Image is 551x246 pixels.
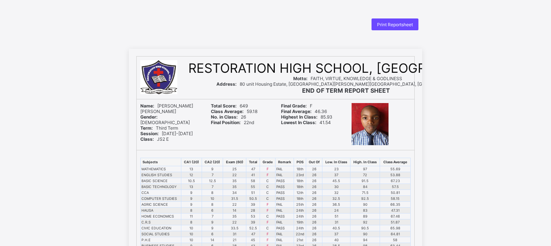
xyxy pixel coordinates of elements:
[246,158,260,166] th: Total
[202,237,223,243] td: 14
[246,184,260,189] td: 55
[380,231,411,237] td: 64.81
[223,158,246,166] th: Exam (60)
[260,201,275,207] td: F
[211,109,244,114] b: Class Average:
[306,189,322,195] td: 26
[293,76,308,81] b: Motto:
[140,125,153,131] b: Term:
[322,189,350,195] td: 32
[380,178,411,184] td: 67.23
[380,213,411,219] td: 67.46
[141,231,181,237] td: SOCIAL STUDIES
[275,166,294,172] td: FAIL
[294,189,306,195] td: 12th
[140,131,159,136] b: Session:
[350,158,380,166] th: High. In Class
[140,125,178,131] span: Third Term
[260,213,275,219] td: C
[188,60,507,76] span: RESTORATION HIGH SCHOOL, [GEOGRAPHIC_DATA]
[294,195,306,201] td: 18th
[380,158,411,166] th: Class Average
[260,219,275,225] td: F
[223,178,246,184] td: 35
[223,201,246,207] td: 22
[281,103,312,109] span: F
[306,178,322,184] td: 26
[223,172,246,178] td: 22
[380,225,411,231] td: 65.98
[302,87,390,94] b: END OF TERM REPORT SHEET
[281,103,307,109] b: Final Grade:
[275,158,294,166] th: Remark
[223,195,246,201] td: 31.5
[380,207,411,213] td: 47.31
[223,189,246,195] td: 34
[181,195,202,201] td: 9
[306,184,322,189] td: 26
[350,172,380,178] td: 72
[202,184,223,189] td: 7
[260,195,275,201] td: C
[275,189,294,195] td: PASS
[223,207,246,213] td: 14
[246,195,260,201] td: 50.5
[380,189,411,195] td: 50.81
[350,201,380,207] td: 90
[377,22,413,27] span: Print Reportsheet
[223,225,246,231] td: 33.5
[294,213,306,219] td: 24th
[246,225,260,231] td: 52.5
[322,231,350,237] td: 37
[275,219,294,225] td: FAIL
[260,172,275,178] td: F
[275,184,294,189] td: PASS
[141,189,181,195] td: CCA
[350,189,380,195] td: 71.5
[275,172,294,178] td: FAIL
[246,231,260,237] td: 47
[306,213,322,219] td: 26
[141,172,181,178] td: ENGLISH STUDIES
[211,114,246,120] span: 26
[350,178,380,184] td: 91.5
[216,81,237,87] b: Address:
[260,189,275,195] td: C
[275,178,294,184] td: PASS
[211,120,254,125] span: 22nd
[211,120,241,125] b: Final Position:
[275,207,294,213] td: FAIL
[216,81,479,87] span: 80 unit Housing Estate, [GEOGRAPHIC_DATA][PERSON_NAME][GEOGRAPHIC_DATA], [GEOGRAPHIC_DATA] - state.
[260,178,275,184] td: C
[181,231,202,237] td: 10
[275,195,294,201] td: PASS
[202,207,223,213] td: 6
[223,231,246,237] td: 31
[380,195,411,201] td: 58.15
[322,237,350,243] td: 40
[294,184,306,189] td: 18th
[322,178,350,184] td: 45.5
[181,207,202,213] td: 8
[181,172,202,178] td: 12
[223,213,246,219] td: 35
[223,237,246,243] td: 21
[275,201,294,207] td: FAIL
[141,201,181,207] td: AGRIC SCIENCE
[322,195,350,201] td: 32.5
[380,219,411,225] td: 51.87
[293,76,402,81] span: FAITH, VIRTUE, KNOWLEDGE & GODLINESS
[202,225,223,231] td: 9
[281,120,331,125] span: 41.54
[306,237,322,243] td: 26
[275,225,294,231] td: PASS
[260,231,275,237] td: F
[246,213,260,219] td: 53
[275,213,294,219] td: PASS
[246,237,260,243] td: 45
[181,184,202,189] td: 13
[350,213,380,219] td: 89
[140,136,169,142] span: JS2 E
[140,103,154,109] b: Name:
[246,189,260,195] td: 51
